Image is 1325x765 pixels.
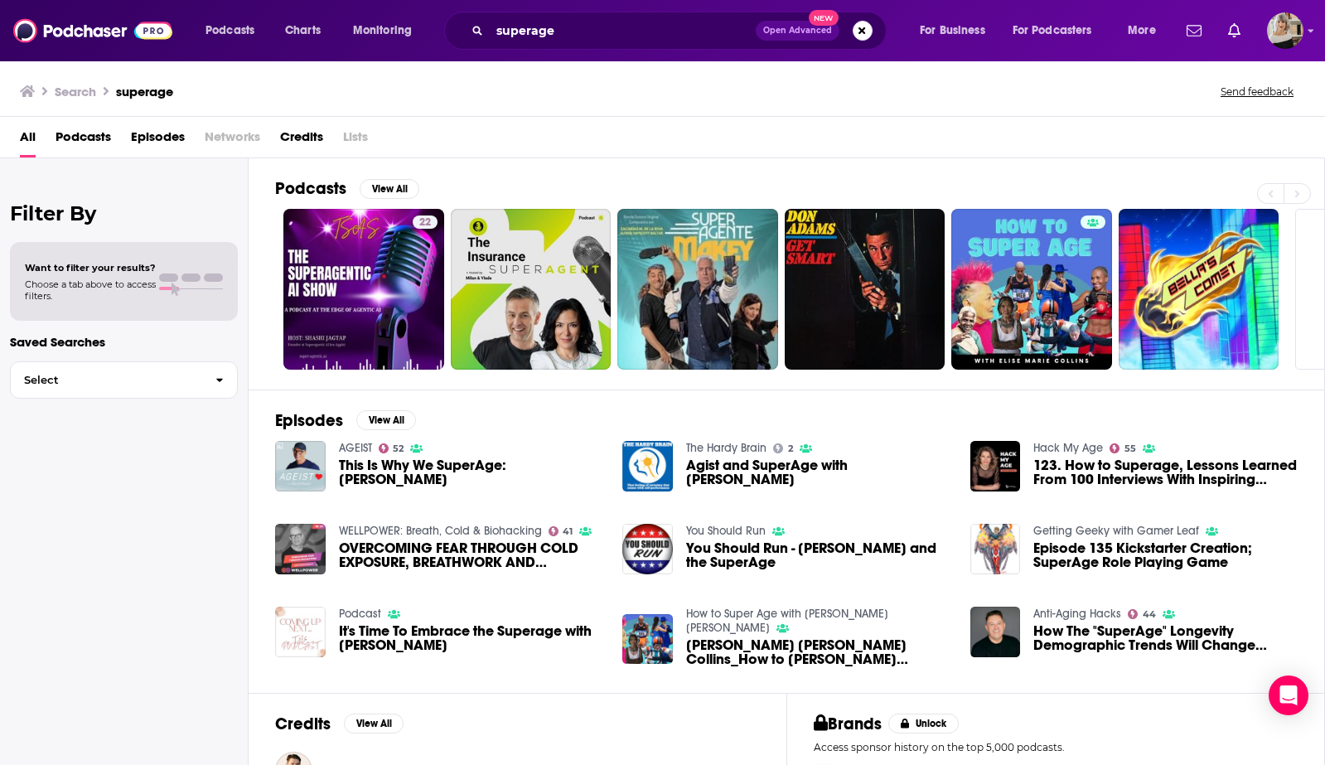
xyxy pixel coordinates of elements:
a: 44 [1128,609,1156,619]
a: Anti-Aging Hacks [1033,607,1121,621]
a: How The "SuperAge" Longevity Demographic Trends Will Change Economic, Political and Social Norms:... [1033,624,1298,652]
button: View All [356,410,416,430]
span: More [1128,19,1156,42]
a: Show notifications dropdown [1180,17,1208,45]
button: Select [10,361,238,399]
a: You Should Run [686,524,766,538]
a: The Hardy Brain [686,441,766,455]
span: New [809,10,839,26]
h2: Filter By [10,201,238,225]
img: This Is Why We SuperAge: David Stewart [275,441,326,491]
h2: Podcasts [275,178,346,199]
span: This Is Why We SuperAge: [PERSON_NAME] [339,458,603,487]
p: Saved Searches [10,334,238,350]
a: PodcastsView All [275,178,419,199]
h3: superage [116,84,173,99]
button: View All [360,179,419,199]
a: CreditsView All [275,714,404,734]
h2: Brands [814,714,883,734]
span: 55 [1124,445,1136,453]
a: WELLPOWER: Breath, Cold & Biohacking [339,524,542,538]
span: Logged in as angelabaggetta [1267,12,1303,49]
a: 22 [283,209,444,370]
span: OVERCOMING FEAR THROUGH COLD EXPOSURE, BREATHWORK AND EMBRACING DISCOMFORT | [PERSON_NAME] - E81 [339,541,603,569]
img: You Should Run - Bradley Schurman and the SuperAge [622,524,673,574]
span: 44 [1143,611,1156,618]
img: Podchaser - Follow, Share and Rate Podcasts [13,15,172,46]
img: Elise Marie Collins_How to SuperAge_Karen Hale 7_27_21 [622,614,673,665]
a: OVERCOMING FEAR THROUGH COLD EXPOSURE, BREATHWORK AND EMBRACING DISCOMFORT | David SuperAge - E81 [275,524,326,574]
a: Podcasts [56,123,111,157]
span: Select [11,375,202,385]
a: All [20,123,36,157]
button: Send feedback [1216,85,1298,99]
p: Access sponsor history on the top 5,000 podcasts. [814,741,1298,753]
div: Search podcasts, credits, & more... [460,12,902,50]
a: Charts [274,17,331,44]
button: Show profile menu [1267,12,1303,49]
a: How to Super Age with Elise Marie Collins [686,607,888,635]
h2: Credits [275,714,331,734]
img: User Profile [1267,12,1303,49]
h2: Episodes [275,410,343,431]
span: Networks [205,123,260,157]
a: Episode 135 Kickstarter Creation; SuperAge Role Playing Game [1033,541,1298,569]
a: You Should Run - Bradley Schurman and the SuperAge [686,541,950,569]
span: 22 [419,215,431,231]
button: open menu [1002,17,1116,44]
a: 123. How to Superage, Lessons Learned From 100 Interviews With Inspiring People - David Harry Ste... [1033,458,1298,487]
img: It's Time To Embrace the Superage with Bradley Schurman [275,607,326,657]
a: Hack My Age [1033,441,1103,455]
img: Episode 135 Kickstarter Creation; SuperAge Role Playing Game [970,524,1021,574]
span: [PERSON_NAME] [PERSON_NAME] Collins_How to [PERSON_NAME] 7_27_21 [686,638,950,666]
span: For Podcasters [1013,19,1092,42]
a: 22 [413,215,438,229]
button: View All [344,714,404,734]
a: 2 [773,443,793,453]
span: Agist and SuperAge with [PERSON_NAME] [686,458,950,487]
img: 123. How to Superage, Lessons Learned From 100 Interviews With Inspiring People - David Harry Ste... [970,441,1021,491]
span: Monitoring [353,19,412,42]
img: How The "SuperAge" Longevity Demographic Trends Will Change Economic, Political and Social Norms:... [970,607,1021,657]
a: 52 [379,443,404,453]
span: Lists [343,123,368,157]
h3: Search [55,84,96,99]
a: It's Time To Embrace the Superage with Bradley Schurman [339,624,603,652]
a: AGEIST [339,441,372,455]
a: Podcast [339,607,381,621]
span: You Should Run - [PERSON_NAME] and the SuperAge [686,541,950,569]
a: Elise Marie Collins_How to SuperAge_Karen Hale 7_27_21 [686,638,950,666]
a: 55 [1110,443,1136,453]
span: 2 [788,445,793,453]
span: Choose a tab above to access filters. [25,278,156,302]
a: Agist and SuperAge with David Stewart [622,441,673,491]
button: open menu [194,17,276,44]
span: It's Time To Embrace the Superage with [PERSON_NAME] [339,624,603,652]
button: Open AdvancedNew [756,21,839,41]
span: Open Advanced [763,27,832,35]
a: OVERCOMING FEAR THROUGH COLD EXPOSURE, BREATHWORK AND EMBRACING DISCOMFORT | David SuperAge - E81 [339,541,603,569]
a: Credits [280,123,323,157]
button: open menu [908,17,1006,44]
a: Show notifications dropdown [1221,17,1247,45]
a: EpisodesView All [275,410,416,431]
span: 123. How to Superage, Lessons Learned From 100 Interviews With Inspiring People - [PERSON_NAME] [1033,458,1298,487]
a: Episodes [131,123,185,157]
span: Podcasts [206,19,254,42]
span: Want to filter your results? [25,262,156,274]
button: open menu [1116,17,1177,44]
